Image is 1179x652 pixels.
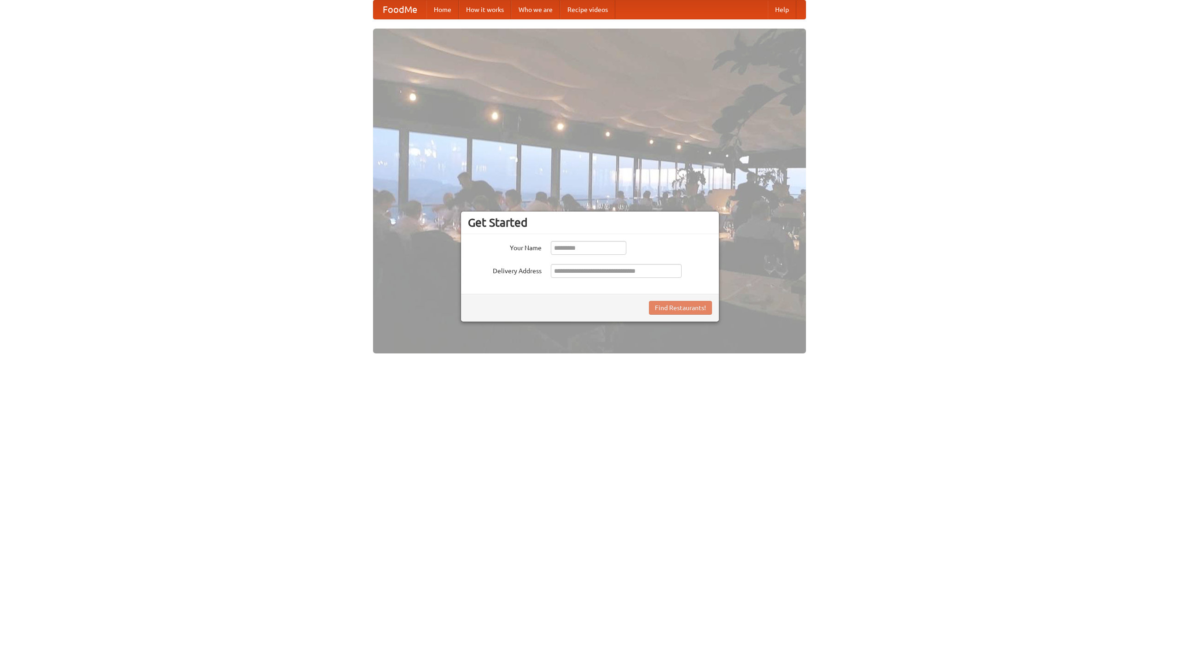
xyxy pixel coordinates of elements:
a: FoodMe [374,0,426,19]
a: Who we are [511,0,560,19]
label: Your Name [468,241,542,253]
h3: Get Started [468,216,712,229]
a: Help [768,0,796,19]
label: Delivery Address [468,264,542,276]
a: Recipe videos [560,0,615,19]
a: Home [426,0,459,19]
a: How it works [459,0,511,19]
button: Find Restaurants! [649,301,712,315]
